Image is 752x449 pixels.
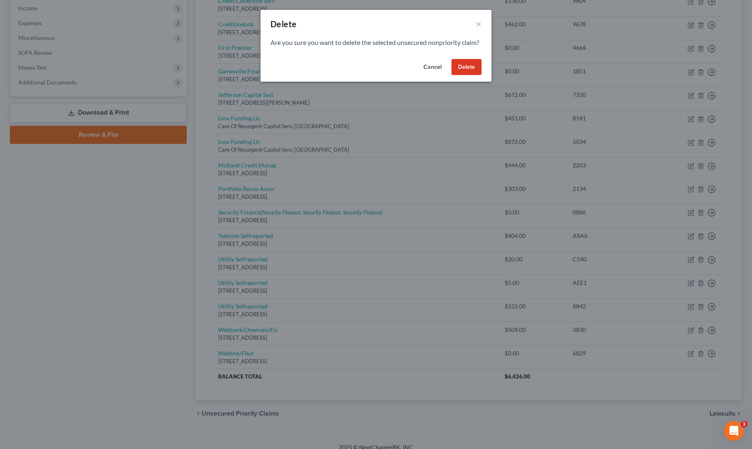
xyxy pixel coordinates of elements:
span: 1 [741,421,747,428]
button: Cancel [417,59,448,75]
button: × [476,19,482,29]
div: Delete [270,18,296,30]
p: Are you sure you want to delete the selected unsecured nonpriority claim? [270,38,482,47]
iframe: Intercom live chat [724,421,744,441]
button: Delete [451,59,482,75]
